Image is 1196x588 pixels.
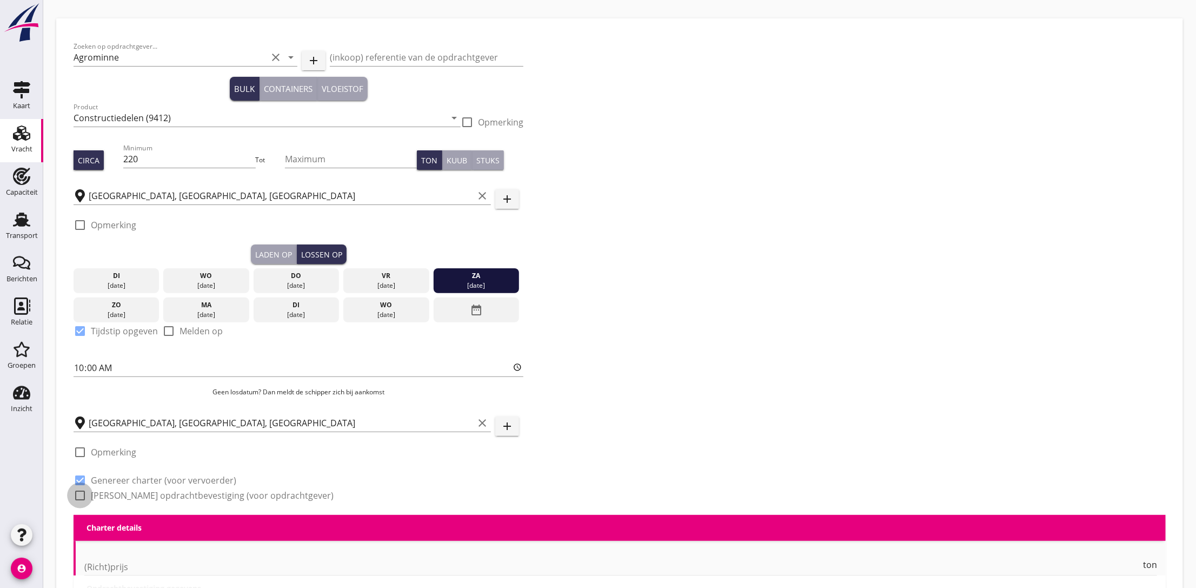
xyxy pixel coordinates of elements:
[476,189,489,202] i: clear
[447,155,467,166] div: Kuub
[89,187,474,204] input: Laadplaats
[284,51,297,64] i: arrow_drop_down
[436,281,517,290] div: [DATE]
[346,271,427,281] div: vr
[76,281,157,290] div: [DATE]
[166,281,247,290] div: [DATE]
[317,77,368,101] button: Vloeistof
[322,83,363,95] div: Vloeistof
[256,300,337,310] div: di
[501,420,514,433] i: add
[74,387,523,397] p: Geen losdatum? Dan meldt de schipper zich bij aankomst
[2,3,41,43] img: logo-small.a267ee39.svg
[346,281,427,290] div: [DATE]
[13,102,30,109] div: Kaart
[230,77,260,101] button: Bulk
[91,447,136,458] label: Opmerking
[74,150,104,170] button: Circa
[269,51,282,64] i: clear
[89,414,474,432] input: Losplaats
[442,150,472,170] button: Kuub
[256,155,285,165] div: Tot
[260,77,317,101] button: Containers
[180,326,223,336] label: Melden op
[346,300,427,310] div: wo
[166,300,247,310] div: ma
[1143,560,1157,569] span: ton
[6,275,37,282] div: Berichten
[251,245,297,264] button: Laden op
[91,326,158,336] label: Tijdstip opgeven
[74,49,267,66] input: Zoeken op opdrachtgever...
[74,109,446,127] input: Product
[472,150,504,170] button: Stuks
[301,249,342,260] div: Lossen op
[501,193,514,206] i: add
[91,475,236,486] label: Genereer charter (voor vervoerder)
[417,150,442,170] button: Ton
[307,54,320,67] i: add
[8,362,36,369] div: Groepen
[234,83,255,95] div: Bulk
[256,271,337,281] div: do
[448,111,461,124] i: arrow_drop_down
[346,310,427,320] div: [DATE]
[76,300,157,310] div: zo
[470,300,483,320] i: date_range
[78,155,99,166] div: Circa
[166,310,247,320] div: [DATE]
[11,146,32,153] div: Vracht
[76,271,157,281] div: di
[421,155,437,166] div: Ton
[6,189,38,196] div: Capaciteit
[256,310,337,320] div: [DATE]
[84,558,1141,576] input: (Richt)prijs
[11,558,32,579] i: account_circle
[255,249,292,260] div: Laden op
[476,417,489,430] i: clear
[11,405,32,412] div: Inzicht
[436,271,517,281] div: za
[297,245,347,264] button: Lossen op
[330,49,523,66] input: (inkoop) referentie van de opdrachtgever
[91,220,136,230] label: Opmerking
[166,271,247,281] div: wo
[256,281,337,290] div: [DATE]
[478,117,523,128] label: Opmerking
[123,150,255,168] input: Minimum
[476,155,500,166] div: Stuks
[6,232,38,239] div: Transport
[76,310,157,320] div: [DATE]
[11,319,32,326] div: Relatie
[91,490,334,501] label: [PERSON_NAME] opdrachtbevestiging (voor opdrachtgever)
[264,83,313,95] div: Containers
[285,150,417,168] input: Maximum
